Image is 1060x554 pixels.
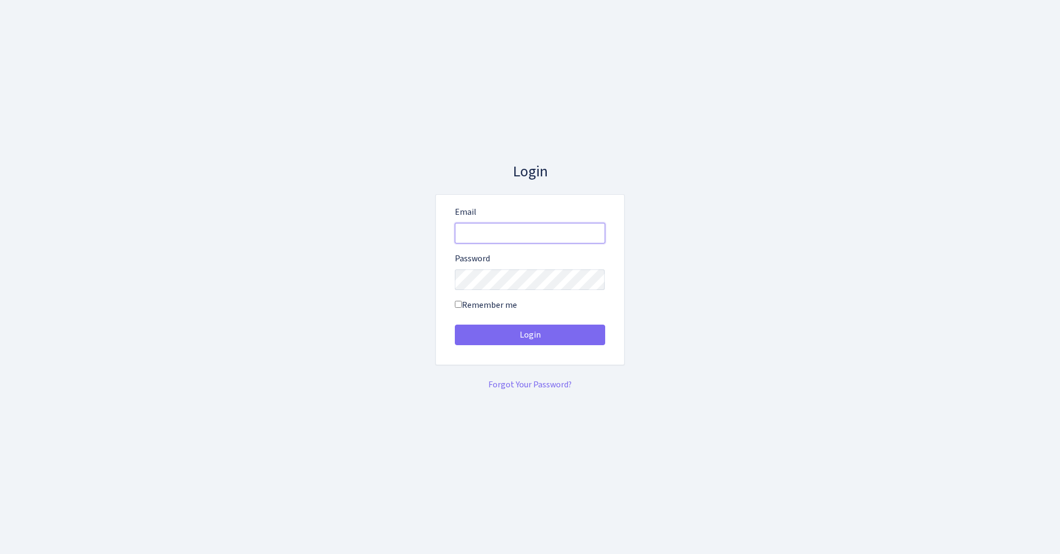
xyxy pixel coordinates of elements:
[455,206,476,219] label: Email
[435,163,625,181] h3: Login
[488,379,572,391] a: Forgot Your Password?
[455,299,517,312] label: Remember me
[455,325,605,345] button: Login
[455,252,490,265] label: Password
[455,301,462,308] input: Remember me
